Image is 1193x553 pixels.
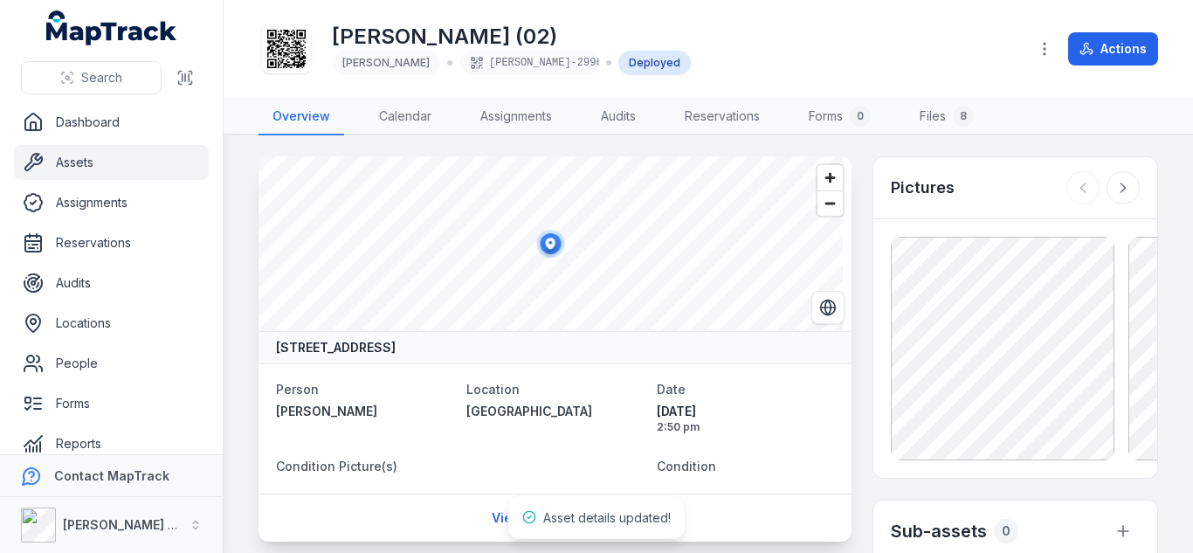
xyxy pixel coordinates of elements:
time: 27/08/2025, 2:50:58 pm [657,403,833,434]
a: Reservations [671,99,774,135]
a: Files8 [906,99,988,135]
a: Calendar [365,99,445,135]
span: [GEOGRAPHIC_DATA] [466,404,592,418]
span: [PERSON_NAME] [342,56,430,69]
span: Condition Picture(s) [276,459,397,474]
a: People [14,346,209,381]
div: Deployed [618,51,691,75]
strong: [PERSON_NAME] Air [63,517,184,532]
a: Overview [259,99,344,135]
a: MapTrack [46,10,177,45]
a: Audits [587,99,650,135]
a: Locations [14,306,209,341]
span: Condition [657,459,716,474]
strong: [STREET_ADDRESS] [276,339,396,356]
span: Asset details updated! [543,510,671,525]
a: Forms0 [795,99,885,135]
a: Assignments [14,185,209,220]
div: 0 [994,519,1018,543]
h2: Sub-assets [891,519,987,543]
a: View assignment [480,501,630,535]
a: Audits [14,266,209,301]
button: Switch to Satellite View [811,291,845,324]
div: 8 [953,106,974,127]
button: Actions [1068,32,1158,66]
div: [PERSON_NAME]-2996 [459,51,599,75]
canvas: Map [259,156,843,331]
a: Dashboard [14,105,209,140]
a: Reservations [14,225,209,260]
a: Assignments [466,99,566,135]
span: [DATE] [657,403,833,420]
div: 0 [850,106,871,127]
strong: Contact MapTrack [54,468,169,483]
span: Location [466,382,520,397]
span: Person [276,382,319,397]
button: Zoom in [817,165,843,190]
h3: Pictures [891,176,955,200]
span: Search [81,69,122,86]
a: Forms [14,386,209,421]
span: Date [657,382,686,397]
button: Zoom out [817,190,843,216]
a: Reports [14,426,209,461]
h1: [PERSON_NAME] (02) [332,23,691,51]
a: [GEOGRAPHIC_DATA] [466,403,643,420]
a: [PERSON_NAME] [276,403,452,420]
a: Assets [14,145,209,180]
button: Search [21,61,162,94]
span: 2:50 pm [657,420,833,434]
